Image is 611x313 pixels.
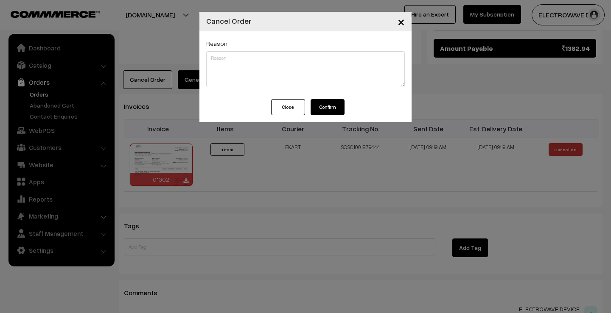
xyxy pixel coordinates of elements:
span: × [398,14,405,29]
label: Reason [206,39,227,48]
button: Close [271,99,305,115]
h4: Cancel Order [206,15,251,27]
button: Confirm [311,99,345,115]
button: Close [391,8,412,35]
